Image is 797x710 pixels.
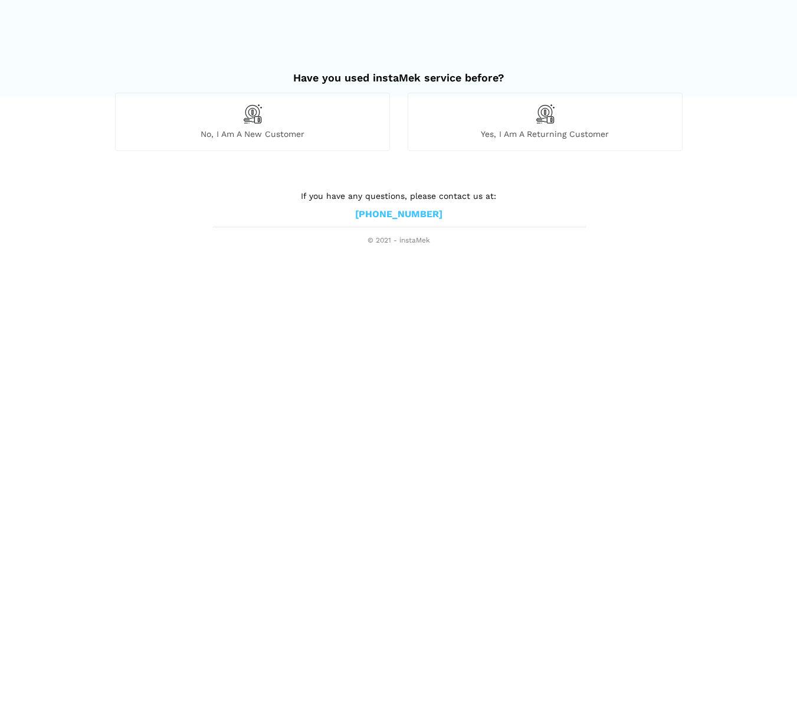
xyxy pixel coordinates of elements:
[116,129,389,139] span: No, I am a new customer
[213,236,585,246] span: © 2021 - instaMek
[408,129,682,139] span: Yes, I am a returning customer
[115,60,683,84] h2: Have you used instaMek service before?
[213,189,585,202] p: If you have any questions, please contact us at:
[355,208,442,221] a: [PHONE_NUMBER]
